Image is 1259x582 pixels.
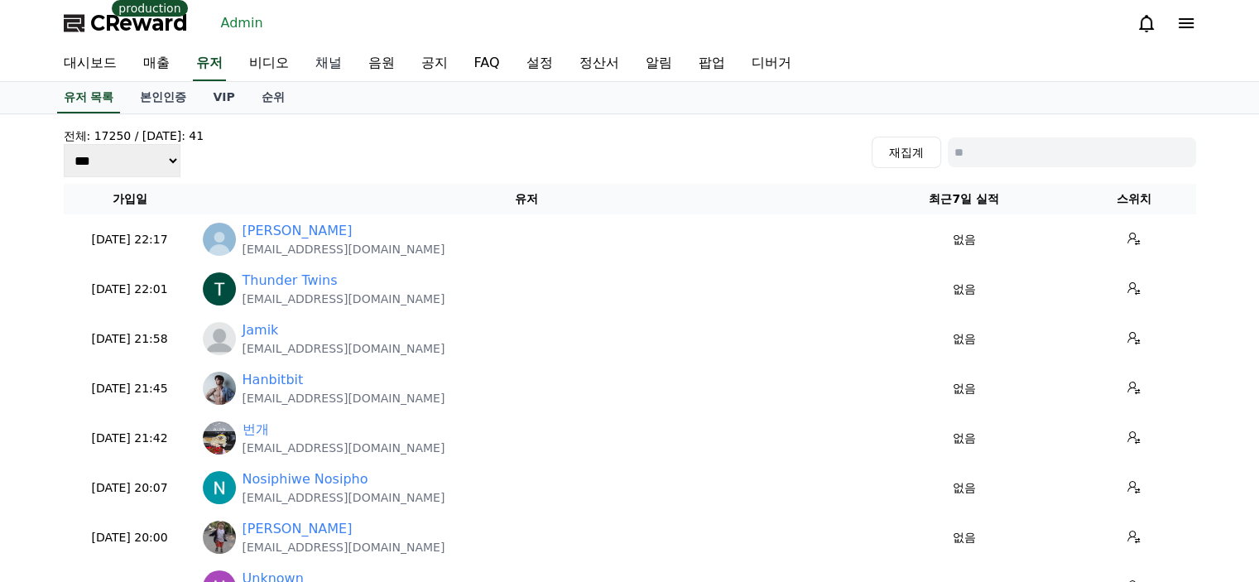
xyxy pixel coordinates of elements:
[203,471,236,504] img: https://lh3.googleusercontent.com/a/ACg8ocJbs-s65Ovjg5g5tW_6AWf7bZmKwDTgsr1Jm3SZtiRKJ9tqDA=s96-c
[203,521,236,554] img: https://lh3.googleusercontent.com/a/ACg8ocI5aY63LDQtPkRp394rWHeacc1afTV6ATJ-nakOfq_-kgj9N-IF=s96-c
[64,10,188,36] a: CReward
[863,529,1065,546] p: 없음
[64,184,196,214] th: 가입일
[203,223,236,256] img: http://img1.kakaocdn.net/thumb/R640x640.q70/?fname=http://t1.kakaocdn.net/account_images/default_...
[461,46,513,81] a: FAQ
[243,291,445,307] p: [EMAIL_ADDRESS][DOMAIN_NAME]
[248,82,298,113] a: 순위
[685,46,738,81] a: 팝업
[196,184,857,214] th: 유저
[243,440,445,456] p: [EMAIL_ADDRESS][DOMAIN_NAME]
[243,340,445,357] p: [EMAIL_ADDRESS][DOMAIN_NAME]
[109,464,214,506] a: Messages
[243,519,353,539] a: [PERSON_NAME]
[70,529,190,546] p: [DATE] 20:00
[863,479,1065,497] p: 없음
[130,46,183,81] a: 매출
[42,489,71,503] span: Home
[137,490,186,503] span: Messages
[50,46,130,81] a: 대시보드
[245,489,286,503] span: Settings
[863,430,1065,447] p: 없음
[243,420,269,440] a: 번개
[243,370,304,390] a: Hanbitbit
[70,330,190,348] p: [DATE] 21:58
[70,281,190,298] p: [DATE] 22:01
[57,82,121,113] a: 유저 목록
[302,46,355,81] a: 채널
[243,221,353,241] a: [PERSON_NAME]
[203,272,236,305] img: https://lh3.googleusercontent.com/a/ACg8ocLy_Y2pPJzCBkLnKMjLp2QnMCHkcdRkJoutwLrey9t2uA3Mdg=s96-c
[203,322,236,355] img: profile_blank.webp
[199,82,247,113] a: VIP
[70,380,190,397] p: [DATE] 21:45
[632,46,685,81] a: 알림
[355,46,408,81] a: 음원
[70,231,190,248] p: [DATE] 22:17
[872,137,941,168] button: 재집계
[70,479,190,497] p: [DATE] 20:07
[243,539,445,556] p: [EMAIL_ADDRESS][DOMAIN_NAME]
[243,469,368,489] a: Nosiphiwe Nosipho
[127,82,199,113] a: 본인인증
[863,380,1065,397] p: 없음
[243,320,279,340] a: Jamik
[566,46,632,81] a: 정산서
[214,464,318,506] a: Settings
[236,46,302,81] a: 비디오
[863,281,1065,298] p: 없음
[214,10,270,36] a: Admin
[408,46,461,81] a: 공지
[243,489,445,506] p: [EMAIL_ADDRESS][DOMAIN_NAME]
[243,390,445,406] p: [EMAIL_ADDRESS][DOMAIN_NAME]
[738,46,805,81] a: 디버거
[203,421,236,455] img: http://k.kakaocdn.net/dn/bNeYZ2/btsM3Hfphmw/OcA4qD6Ja7NFEmzPK7Fdq0/img_640x640.jpg
[857,184,1072,214] th: 최근7일 실적
[863,330,1065,348] p: 없음
[513,46,566,81] a: 설정
[1072,184,1196,214] th: 스위치
[203,372,236,405] img: https://lh3.googleusercontent.com/a/ACg8ocLa9QUnRG1wO5gxhC5Na9AHHW-Xpb7gNfwZq6D5O1H19P54GCM=s96-c
[243,241,445,257] p: [EMAIL_ADDRESS][DOMAIN_NAME]
[193,46,226,81] a: 유저
[5,464,109,506] a: Home
[90,10,188,36] span: CReward
[243,271,338,291] a: Thunder Twins
[64,127,204,144] h4: 전체: 17250 / [DATE]: 41
[863,231,1065,248] p: 없음
[70,430,190,447] p: [DATE] 21:42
